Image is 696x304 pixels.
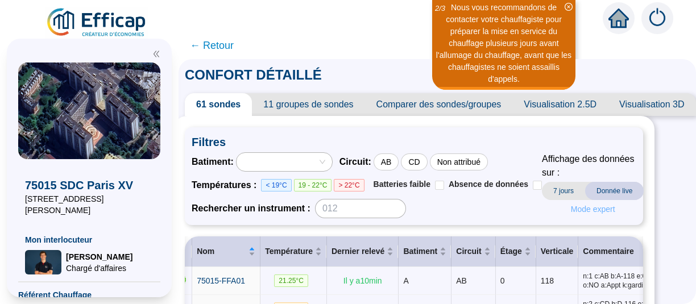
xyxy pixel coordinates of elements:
i: 2 / 3 [435,4,445,13]
span: 75015-FFA01 [197,276,245,285]
img: efficap energie logo [45,7,148,39]
span: Circuit : [339,155,371,169]
span: Chargé d'affaires [66,263,132,274]
div: CD [401,153,427,170]
span: home [608,8,629,28]
span: Batiment : [192,155,234,169]
input: 012 [315,199,406,218]
span: [PERSON_NAME] [66,251,132,263]
span: 118 [541,276,554,285]
span: Circuit [456,245,481,257]
th: Étage [496,236,536,267]
div: Non attribué [430,153,488,170]
span: 0 [500,276,505,285]
span: Visualisation 3D [608,93,695,116]
span: 21.25 °C [274,274,308,287]
div: Nous vous recommandons de contacter votre chauffagiste pour préparer la mise en service du chauff... [434,2,574,85]
span: Donnée live [585,182,644,200]
span: Référent Chauffage [18,289,160,301]
span: Nom [197,245,246,257]
div: AB [374,153,399,170]
span: n:1 c:AB b:A-118 e:00 o:NO a:Appt k:gardien [583,272,654,290]
th: Circuit [451,236,495,267]
span: Température [265,245,313,257]
span: < 19°C [261,179,291,191]
span: 75015 SDC Paris XV [25,177,154,193]
th: Dernier relevé [327,236,399,267]
span: Comparer des sondes/groupes [365,93,513,116]
span: Affichage des données sur : [542,152,644,180]
span: A [403,276,408,285]
span: Visualisation 2.5D [512,93,608,116]
span: 61 sondes [185,93,252,116]
span: Absence de données [449,180,528,189]
span: Mon interlocuteur [25,234,154,245]
span: 7 jours [542,182,585,200]
th: Commentaire [578,236,658,267]
span: 19 - 22°C [294,179,332,191]
span: [STREET_ADDRESS][PERSON_NAME] [25,193,154,216]
span: AB [456,276,467,285]
span: Mode expert [571,203,615,215]
span: 11 groupes de sondes [252,93,364,116]
span: Il y a 10 min [343,276,382,285]
span: > 22°C [334,179,364,191]
span: Batiment [403,245,437,257]
span: Températures : [192,178,261,192]
span: Étage [500,245,522,257]
span: Batteries faible [374,180,430,189]
th: Batiment [399,236,451,267]
th: Nom [192,236,260,267]
span: Filtres [192,134,636,150]
th: Température [260,236,327,267]
span: CONFORT DÉTAILLÉ [173,67,333,82]
a: 75015-FFA01 [197,275,245,287]
th: Verticale [536,236,579,267]
img: Chargé d'affaires [25,250,61,274]
span: ← Retour [190,38,234,53]
span: Dernier relevé [332,245,384,257]
span: close-circle [565,3,573,11]
span: Rechercher un instrument : [192,202,310,215]
button: Mode expert [562,200,624,218]
span: double-left [152,50,160,58]
img: alerts [641,2,673,34]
